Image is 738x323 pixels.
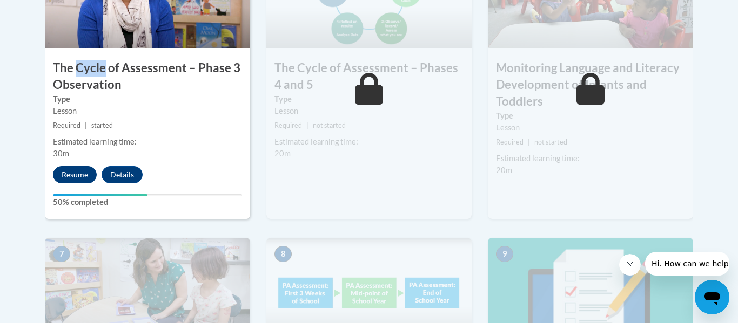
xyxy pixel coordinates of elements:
div: Lesson [53,105,242,117]
iframe: Button to launch messaging window [695,280,729,314]
h3: Monitoring Language and Literacy Development of Infants and Toddlers [488,60,693,109]
span: 8 [274,246,292,262]
div: Estimated learning time: [274,136,464,148]
span: | [85,121,87,129]
span: 20m [496,166,512,175]
span: not started [534,138,567,146]
label: Type [53,93,242,105]
span: Required [496,138,524,146]
span: | [528,138,530,146]
iframe: Close message [619,254,641,276]
span: Hi. How can we help? [6,8,88,16]
div: Lesson [496,122,685,134]
button: Resume [53,166,97,183]
span: Required [53,121,80,129]
div: Estimated learning time: [496,153,685,164]
label: Type [496,110,685,122]
span: Required [274,121,302,129]
span: | [306,121,308,129]
div: Your progress [53,194,147,196]
div: Estimated learning time: [53,136,242,148]
span: 7 [53,246,70,262]
h3: The Cycle of Assessment – Phases 4 and 5 [266,60,472,93]
span: 9 [496,246,513,262]
button: Details [102,166,143,183]
span: started [91,121,113,129]
span: not started [313,121,346,129]
label: Type [274,93,464,105]
div: Lesson [274,105,464,117]
iframe: Message from company [645,252,729,276]
span: 30m [53,149,69,158]
label: 50% completed [53,196,242,208]
span: 20m [274,149,291,158]
h3: The Cycle of Assessment – Phase 3 Observation [45,60,250,93]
